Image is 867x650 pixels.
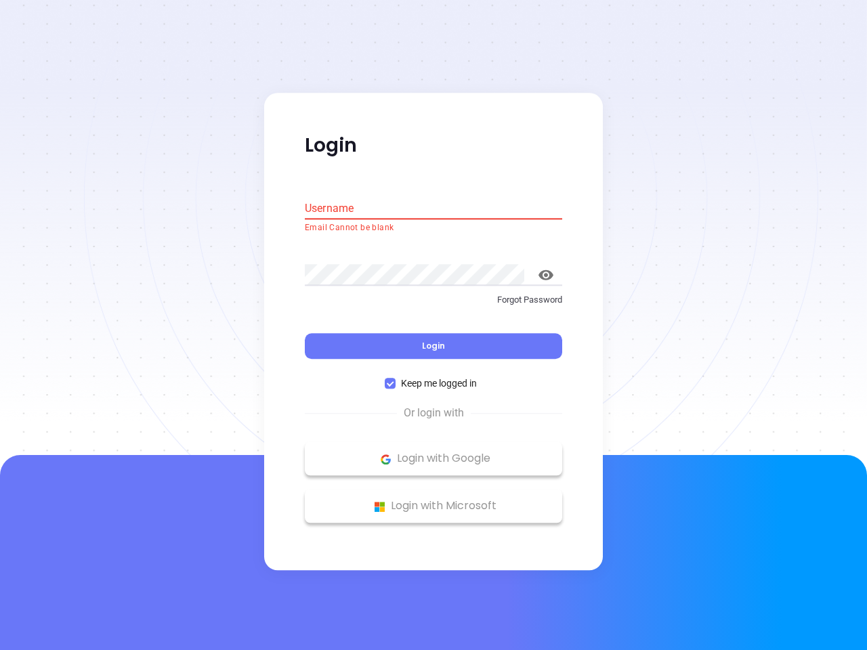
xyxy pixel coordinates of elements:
span: Login [422,341,445,352]
button: toggle password visibility [530,259,562,291]
button: Microsoft Logo Login with Microsoft [305,490,562,523]
button: Login [305,334,562,360]
span: Or login with [397,406,471,422]
img: Google Logo [377,451,394,468]
button: Google Logo Login with Google [305,442,562,476]
a: Forgot Password [305,293,562,318]
p: Login with Microsoft [312,496,555,517]
p: Login with Google [312,449,555,469]
span: Keep me logged in [396,376,482,391]
p: Login [305,133,562,158]
p: Forgot Password [305,293,562,307]
p: Email Cannot be blank [305,221,562,235]
img: Microsoft Logo [371,498,388,515]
